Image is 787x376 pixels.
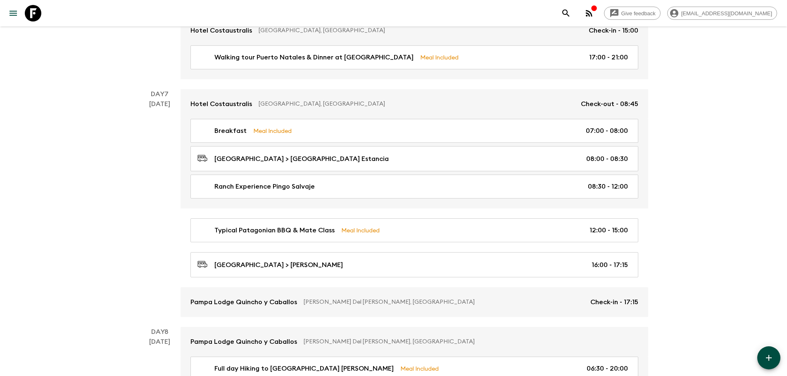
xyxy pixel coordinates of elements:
[558,5,574,21] button: search adventures
[190,119,638,143] a: BreakfastMeal Included07:00 - 08:00
[139,327,181,337] p: Day 8
[5,5,21,21] button: menu
[586,154,628,164] p: 08:00 - 08:30
[581,99,638,109] p: Check-out - 08:45
[190,297,297,307] p: Pampa Lodge Quincho y Caballos
[586,126,628,136] p: 07:00 - 08:00
[341,226,380,235] p: Meal Included
[590,225,628,235] p: 12:00 - 15:00
[214,52,414,62] p: Walking tour Puerto Natales & Dinner at [GEOGRAPHIC_DATA]
[190,337,297,347] p: Pampa Lodge Quincho y Caballos
[190,45,638,69] a: Walking tour Puerto Natales & Dinner at [GEOGRAPHIC_DATA]Meal Included17:00 - 21:00
[617,10,660,17] span: Give feedback
[589,26,638,35] p: Check-in - 15:00
[400,364,439,373] p: Meal Included
[677,10,777,17] span: [EMAIL_ADDRESS][DOMAIN_NAME]
[259,100,574,108] p: [GEOGRAPHIC_DATA], [GEOGRAPHIC_DATA]
[190,99,252,109] p: Hotel Costaustralis
[604,7,661,20] a: Give feedback
[214,126,247,136] p: Breakfast
[149,99,170,317] div: [DATE]
[139,89,181,99] p: Day 7
[214,182,315,192] p: Ranch Experience Pingo Salvaje
[667,7,777,20] div: [EMAIL_ADDRESS][DOMAIN_NAME]
[190,218,638,242] a: Typical Patagonian BBQ & Mate ClassMeal Included12:00 - 15:00
[259,26,582,35] p: [GEOGRAPHIC_DATA], [GEOGRAPHIC_DATA]
[190,175,638,199] a: Ranch Experience Pingo Salvaje08:30 - 12:00
[190,252,638,277] a: [GEOGRAPHIC_DATA] > [PERSON_NAME]16:00 - 17:15
[190,26,252,35] p: Hotel Costaustralis
[253,126,292,135] p: Meal Included
[592,260,628,270] p: 16:00 - 17:15
[214,364,394,374] p: Full day Hiking to [GEOGRAPHIC_DATA] [PERSON_NAME]
[181,89,648,119] a: Hotel Costaustralis[GEOGRAPHIC_DATA], [GEOGRAPHIC_DATA]Check-out - 08:45
[214,260,343,270] p: [GEOGRAPHIC_DATA] > [PERSON_NAME]
[181,16,648,45] a: Hotel Costaustralis[GEOGRAPHIC_DATA], [GEOGRAPHIC_DATA]Check-in - 15:00
[181,327,648,357] a: Pampa Lodge Quincho y Caballos[PERSON_NAME] Del [PERSON_NAME], [GEOGRAPHIC_DATA]
[590,297,638,307] p: Check-in - 17:15
[588,182,628,192] p: 08:30 - 12:00
[420,53,459,62] p: Meal Included
[181,287,648,317] a: Pampa Lodge Quincho y Caballos[PERSON_NAME] Del [PERSON_NAME], [GEOGRAPHIC_DATA]Check-in - 17:15
[304,298,584,306] p: [PERSON_NAME] Del [PERSON_NAME], [GEOGRAPHIC_DATA]
[589,52,628,62] p: 17:00 - 21:00
[190,146,638,171] a: [GEOGRAPHIC_DATA] > [GEOGRAPHIC_DATA] Estancia08:00 - 08:30
[587,364,628,374] p: 06:30 - 20:00
[214,225,335,235] p: Typical Patagonian BBQ & Mate Class
[304,338,632,346] p: [PERSON_NAME] Del [PERSON_NAME], [GEOGRAPHIC_DATA]
[214,154,389,164] p: [GEOGRAPHIC_DATA] > [GEOGRAPHIC_DATA] Estancia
